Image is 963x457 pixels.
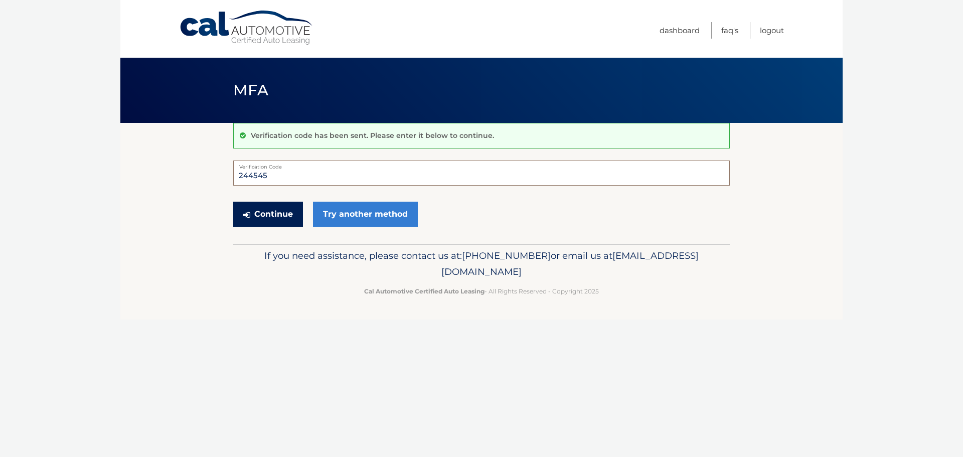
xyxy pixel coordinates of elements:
[240,248,723,280] p: If you need assistance, please contact us at: or email us at
[441,250,699,277] span: [EMAIL_ADDRESS][DOMAIN_NAME]
[721,22,738,39] a: FAQ's
[233,161,730,186] input: Verification Code
[233,81,268,99] span: MFA
[462,250,551,261] span: [PHONE_NUMBER]
[233,202,303,227] button: Continue
[240,286,723,296] p: - All Rights Reserved - Copyright 2025
[233,161,730,169] label: Verification Code
[251,131,494,140] p: Verification code has been sent. Please enter it below to continue.
[760,22,784,39] a: Logout
[364,287,485,295] strong: Cal Automotive Certified Auto Leasing
[179,10,314,46] a: Cal Automotive
[660,22,700,39] a: Dashboard
[313,202,418,227] a: Try another method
